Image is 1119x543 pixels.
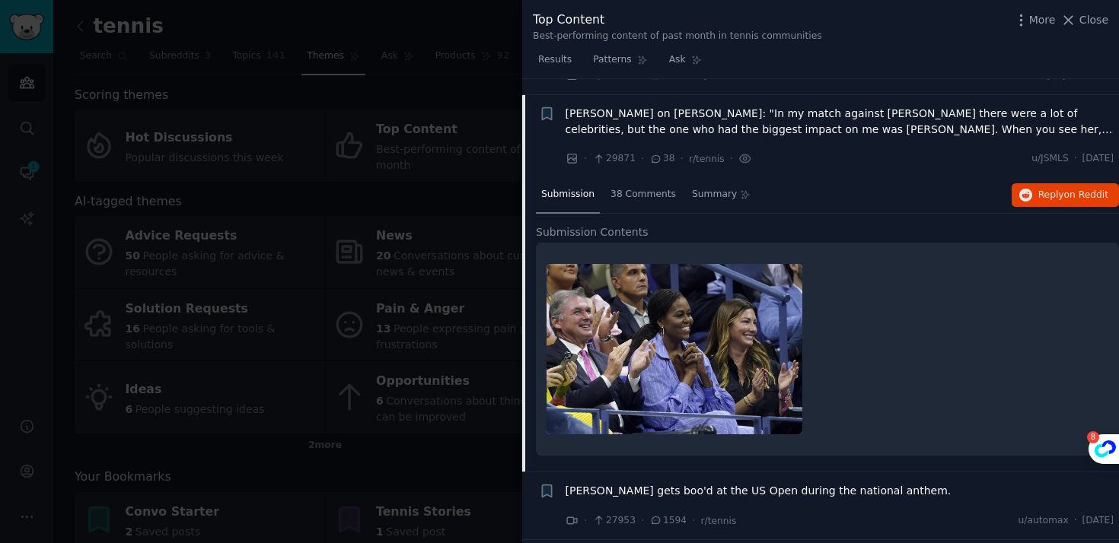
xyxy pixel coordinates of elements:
[593,53,631,67] span: Patterns
[566,106,1114,138] a: [PERSON_NAME] on [PERSON_NAME]: "In my match against [PERSON_NAME] there were a lot of celebritie...
[669,53,686,67] span: Ask
[664,48,707,79] a: Ask
[1038,189,1108,202] span: Reply
[730,151,733,167] span: ·
[701,71,737,81] span: r/tennis
[1082,152,1114,166] span: [DATE]
[692,513,695,529] span: ·
[1074,514,1077,528] span: ·
[649,152,674,166] span: 38
[611,188,676,202] span: 38 Comments
[533,11,822,30] div: Top Content
[1082,514,1114,528] span: [DATE]
[584,513,587,529] span: ·
[533,30,822,43] div: Best-performing content of past month in tennis communities
[1013,12,1056,28] button: More
[1064,189,1108,200] span: on Reddit
[1031,152,1068,166] span: u/JSMLS
[641,513,644,529] span: ·
[1074,152,1077,166] span: ·
[692,188,737,202] span: Summary
[680,151,683,167] span: ·
[538,53,572,67] span: Results
[588,48,652,79] a: Patterns
[689,154,725,164] span: r/tennis
[566,483,952,499] a: [PERSON_NAME] gets boo'd at the US Open during the national anthem.
[592,152,635,166] span: 29871
[641,151,644,167] span: ·
[584,151,587,167] span: ·
[649,514,687,528] span: 1594
[1019,514,1069,528] span: u/automax
[592,514,635,528] span: 27953
[536,224,649,240] span: Submission Contents
[1012,183,1119,208] button: Replyon Reddit
[1079,12,1108,28] span: Close
[1060,12,1108,28] button: Close
[701,516,737,526] span: r/tennis
[547,264,802,434] img: Carlos Alcaraz on Michelle Obama: "In my match against Tiafoe there were a lot of celebrities, bu...
[1029,12,1056,28] span: More
[533,48,577,79] a: Results
[541,188,595,202] span: Submission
